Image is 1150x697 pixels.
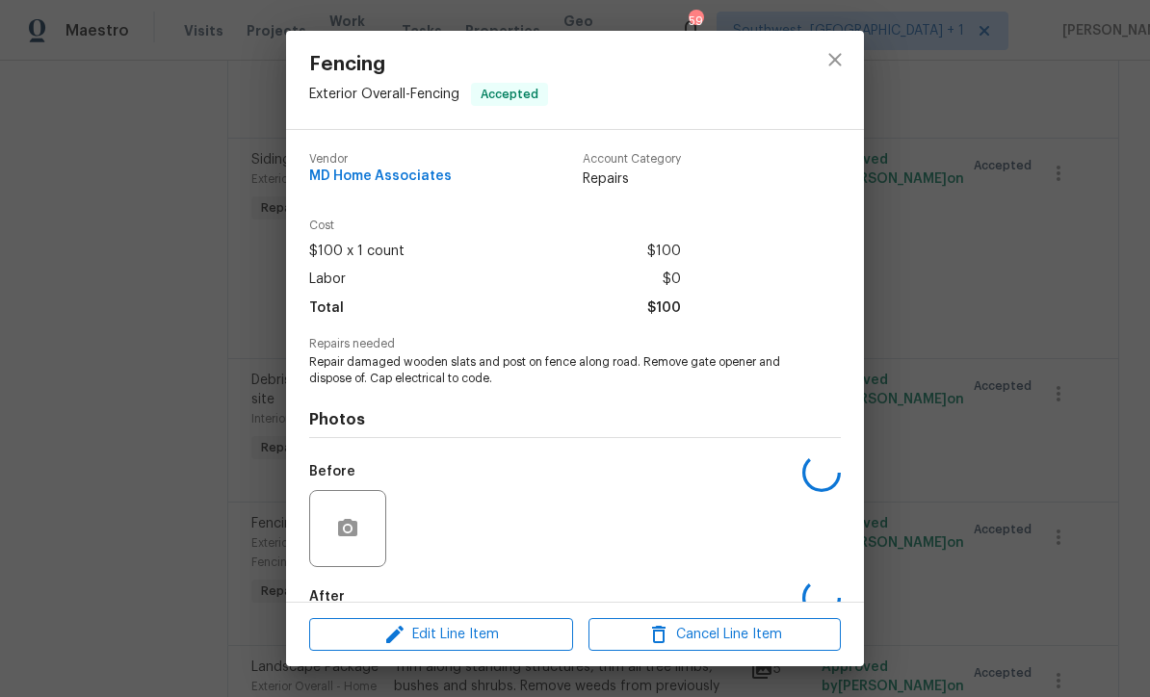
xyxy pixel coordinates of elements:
[588,618,841,652] button: Cancel Line Item
[309,338,841,350] span: Repairs needed
[812,37,858,83] button: close
[309,465,355,478] h5: Before
[309,410,841,429] h4: Photos
[309,618,573,652] button: Edit Line Item
[309,354,788,387] span: Repair damaged wooden slats and post on fence along road. Remove gate opener and dispose of. Cap ...
[309,219,681,232] span: Cost
[647,295,681,323] span: $100
[309,88,459,101] span: Exterior Overall - Fencing
[315,623,567,647] span: Edit Line Item
[583,169,681,189] span: Repairs
[309,295,344,323] span: Total
[594,623,835,647] span: Cancel Line Item
[689,12,702,31] div: 59
[309,266,346,294] span: Labor
[309,153,452,166] span: Vendor
[309,238,405,266] span: $100 x 1 count
[663,266,681,294] span: $0
[583,153,681,166] span: Account Category
[309,590,345,604] h5: After
[309,169,452,184] span: MD Home Associates
[647,238,681,266] span: $100
[309,54,548,75] span: Fencing
[473,85,546,104] span: Accepted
